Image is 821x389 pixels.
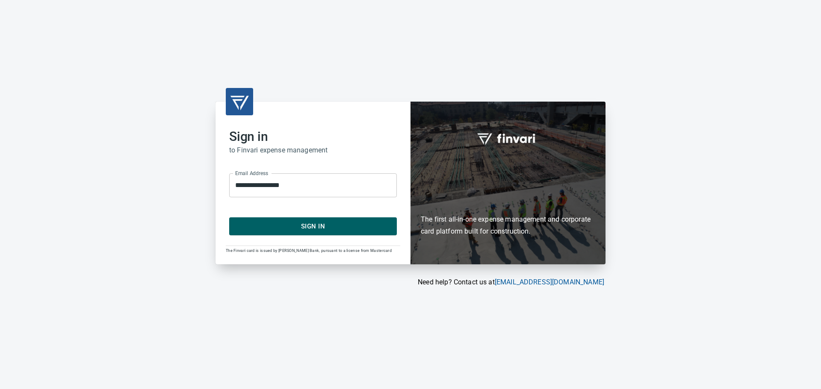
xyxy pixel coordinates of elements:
h6: to Finvari expense management [229,144,397,156]
img: fullword_logo_white.png [476,129,540,148]
div: Finvari [410,102,605,264]
a: [EMAIL_ADDRESS][DOMAIN_NAME] [495,278,604,286]
span: The Finvari card is issued by [PERSON_NAME] Bank, pursuant to a license from Mastercard [226,249,392,253]
h2: Sign in [229,129,397,144]
img: transparent_logo.png [229,91,250,112]
p: Need help? Contact us at [216,277,604,287]
span: Sign In [239,221,387,232]
button: Sign In [229,217,397,235]
h6: The first all-in-one expense management and corporate card platform built for construction. [421,164,595,238]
